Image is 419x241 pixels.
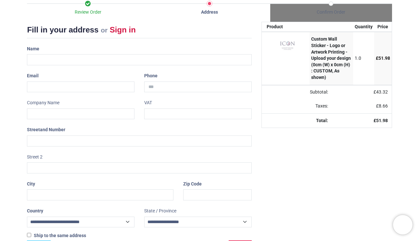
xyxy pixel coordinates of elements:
[27,70,39,82] label: Email
[378,56,390,61] span: 51.98
[376,56,390,61] span: £
[27,233,31,237] input: Ship to the same address
[376,89,388,95] span: 43.32
[27,206,43,217] label: Country
[376,103,388,108] span: £
[27,179,35,190] label: City
[27,9,148,16] div: Review Order
[270,9,392,16] div: Confirm Order
[267,36,308,55] img: 8GnibTAAAABklEQVQDAGw7nwlgqQfVAAAAAElFTkSuQmCC
[144,97,152,108] label: VAT
[40,127,65,132] span: and Number
[353,22,374,32] th: Quantity
[374,22,392,32] th: Price
[27,152,43,163] label: Street 2
[27,97,59,108] label: Company Name
[316,118,328,123] strong: Total:
[101,26,108,34] small: or
[27,44,39,55] label: Name
[262,22,310,32] th: Product
[379,103,388,108] span: 8.66
[144,70,158,82] label: Phone
[262,99,332,113] td: Taxes:
[27,25,98,34] span: Fill in your address
[374,89,388,95] span: £
[376,118,388,123] span: 51.98
[311,36,351,80] strong: Custom Wall Sticker - Logo or Artwork Printing - Upload your design (0cm (W) x 0cm (H) : CUSTOM, ...
[393,215,413,235] iframe: Brevo live chat
[27,233,86,239] label: Ship to the same address
[110,25,136,34] a: Sign in
[355,55,373,62] div: 1.0
[262,85,332,99] td: Subtotal:
[374,118,388,123] strong: £
[27,124,65,135] label: Street
[149,9,270,16] div: Address
[144,206,176,217] label: State / Province
[183,179,202,190] label: Zip Code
